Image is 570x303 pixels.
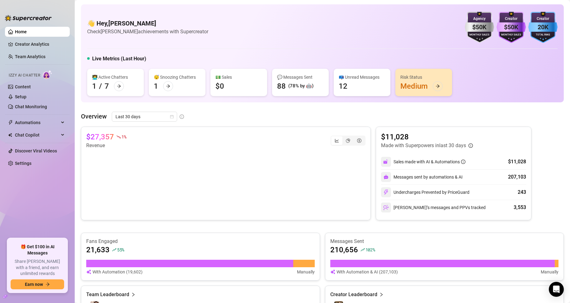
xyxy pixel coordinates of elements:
[461,160,465,164] span: info-circle
[131,291,135,298] span: right
[15,29,27,34] a: Home
[465,16,494,22] div: Agency
[86,142,126,149] article: Revenue
[514,204,526,211] div: 3,553
[25,282,43,287] span: Earn now
[508,173,526,181] div: 207,103
[465,33,494,37] div: Monthly Sales
[379,291,384,298] span: right
[115,112,173,121] span: Last 30 days
[15,84,31,89] a: Content
[346,138,350,143] span: pie-chart
[43,70,52,79] img: AI Chatter
[384,175,389,179] img: svg%3e
[528,12,558,43] img: blue-badge-DgoSNQY1.svg
[331,136,365,146] div: segmented control
[92,55,146,63] h5: Live Metrics (Last Hour)
[5,15,52,21] img: logo-BBDzfeDw.svg
[297,268,315,275] article: Manually
[357,138,361,143] span: dollar-circle
[497,16,526,22] div: Creator
[497,22,526,32] div: $50K
[330,238,559,245] article: Messages Sent
[381,203,486,212] div: [PERSON_NAME]’s messages and PPVs tracked
[86,268,91,275] img: svg%3e
[436,84,440,88] span: arrow-right
[330,291,377,298] article: Creator Leaderboard
[86,238,315,245] article: Fans Engaged
[381,142,466,149] article: Made with Superpowers in last 30 days
[117,84,121,88] span: arrow-right
[15,94,26,99] a: Setup
[330,268,335,275] img: svg%3e
[8,133,12,137] img: Chat Copilot
[528,22,558,32] div: 20K
[166,84,170,88] span: arrow-right
[86,245,110,255] article: 21,633
[360,248,365,252] span: rise
[549,282,564,297] div: Open Intercom Messenger
[87,28,208,35] article: Check [PERSON_NAME] achievements with Supercreator
[92,74,139,81] div: 👩‍💻 Active Chatters
[8,120,13,125] span: thunderbolt
[9,72,40,78] span: Izzy AI Chatter
[365,247,375,253] span: 102 %
[469,143,473,148] span: info-circle
[277,81,286,91] div: 88
[86,132,114,142] article: $27,357
[465,12,494,43] img: silver-badge-roxG0hHS.svg
[400,74,447,81] div: Risk Status
[170,115,174,119] span: calendar
[11,279,64,289] button: Earn nowarrow-right
[518,189,526,196] div: 243
[86,291,129,298] article: Team Leaderboard
[180,114,184,119] span: info-circle
[215,81,224,91] div: $0
[497,12,526,43] img: purple-badge-B9DA21FR.svg
[112,248,116,252] span: rise
[383,189,389,195] img: svg%3e
[339,74,385,81] div: 📪 Unread Messages
[465,22,494,32] div: $50K
[11,259,64,277] span: Share [PERSON_NAME] with a friend, and earn unlimited rewards
[11,244,64,256] span: 🎁 Get $100 in AI Messages
[383,159,389,165] img: svg%3e
[92,268,143,275] article: With Automation (19,602)
[15,148,57,153] a: Discover Viral Videos
[154,81,158,91] div: 1
[15,130,59,140] span: Chat Copilot
[3,294,7,299] span: build
[528,16,558,22] div: Creator
[215,74,262,81] div: 💵 Sales
[383,205,389,210] img: svg%3e
[508,158,526,165] div: $11,028
[92,81,97,91] div: 1
[81,112,107,121] article: Overview
[541,268,558,275] article: Manually
[15,161,31,166] a: Settings
[116,135,121,139] span: fall
[277,74,324,81] div: 💬 Messages Sent
[154,74,200,81] div: 😴 Snoozing Chatters
[121,134,126,140] span: 1 %
[15,104,47,109] a: Chat Monitoring
[381,172,463,182] div: Messages sent by automations & AI
[393,158,465,165] div: Sales made with AI & Automations
[381,187,469,197] div: Undercharges Prevented by PriceGuard
[117,247,124,253] span: 55 %
[15,54,45,59] a: Team Analytics
[497,33,526,37] div: Monthly Sales
[87,19,208,28] h4: 👋 Hey, [PERSON_NAME]
[339,81,347,91] div: 12
[15,118,59,128] span: Automations
[105,81,109,91] div: 7
[335,138,339,143] span: line-chart
[288,82,313,90] div: (78% by 🤖)
[337,268,398,275] article: With Automation & AI (207,103)
[528,33,558,37] div: Total Fans
[45,282,50,287] span: arrow-right
[381,132,473,142] article: $11,028
[330,245,358,255] article: 210,656
[15,39,65,49] a: Creator Analytics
